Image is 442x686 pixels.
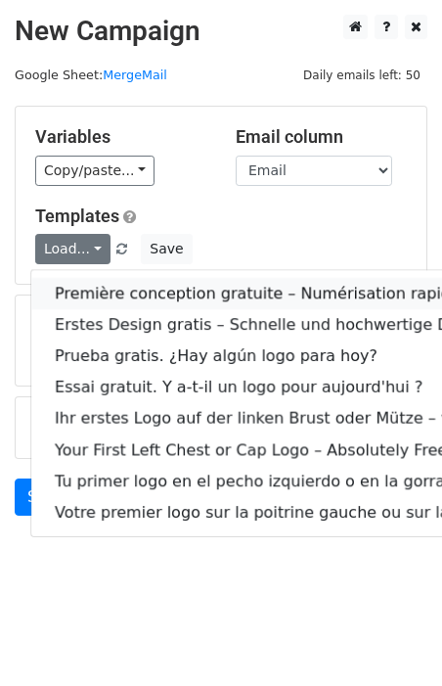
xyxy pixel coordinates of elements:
[35,234,110,264] a: Load...
[296,65,427,86] span: Daily emails left: 50
[103,68,167,82] a: MergeMail
[15,68,167,82] small: Google Sheet:
[236,126,407,148] h5: Email column
[35,156,155,186] a: Copy/paste...
[141,234,192,264] button: Save
[296,68,427,82] a: Daily emails left: 50
[15,15,427,48] h2: New Campaign
[35,126,206,148] h5: Variables
[35,206,119,226] a: Templates
[15,479,79,516] a: Send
